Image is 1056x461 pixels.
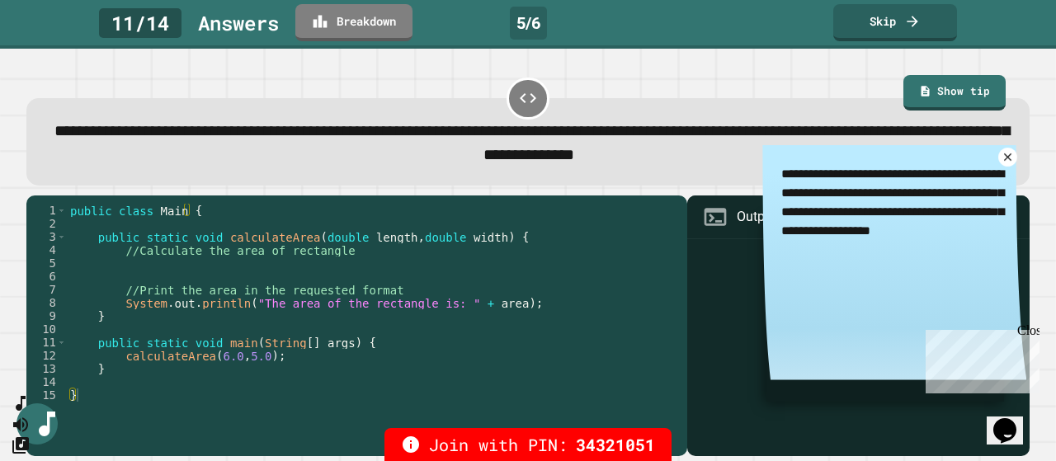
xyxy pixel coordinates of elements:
[576,432,655,457] span: 34321051
[295,4,412,41] a: Breakdown
[26,270,67,283] div: 6
[11,393,31,414] button: SpeedDial basic example
[7,7,114,105] div: Chat with us now!Close
[198,8,279,38] div: Answer s
[26,217,67,230] div: 2
[26,283,67,296] div: 7
[919,323,1039,393] iframe: chat widget
[903,75,1006,111] a: Show tip
[510,7,547,40] div: 5 / 6
[11,414,31,435] button: Mute music
[737,207,807,227] div: Output shell
[26,388,67,402] div: 15
[57,230,66,243] span: Toggle code folding, rows 3 through 9
[26,309,67,322] div: 9
[26,349,67,362] div: 12
[57,204,66,217] span: Toggle code folding, rows 1 through 15
[57,336,66,349] span: Toggle code folding, rows 11 through 13
[26,375,67,388] div: 14
[99,8,181,38] div: 11 / 14
[987,395,1039,445] iframe: chat widget
[26,336,67,349] div: 11
[384,428,672,461] div: Join with PIN:
[26,230,67,243] div: 3
[833,4,957,41] a: Skip
[26,296,67,309] div: 8
[26,243,67,256] div: 4
[26,204,67,217] div: 1
[26,322,67,336] div: 10
[26,362,67,375] div: 13
[11,435,31,455] button: Change Music
[26,256,67,270] div: 5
